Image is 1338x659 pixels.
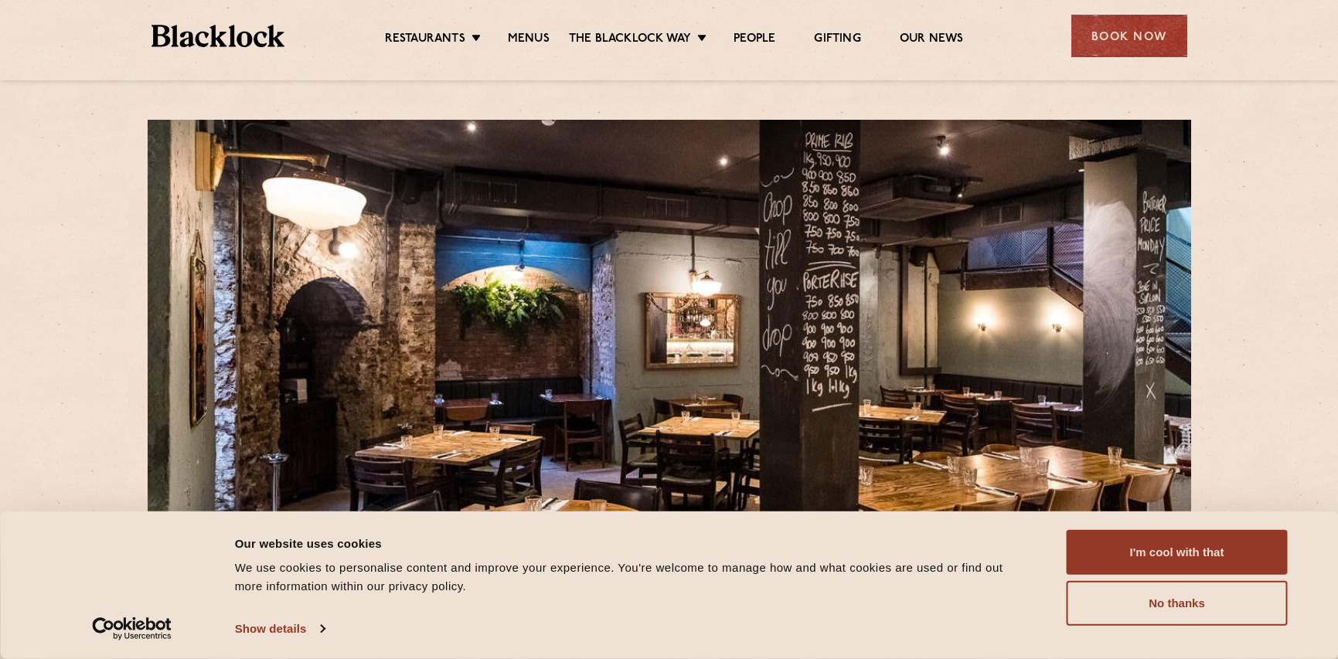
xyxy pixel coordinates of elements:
[152,25,285,47] img: BL_Textured_Logo-footer-cropped.svg
[64,617,199,640] a: Usercentrics Cookiebot - opens in a new window
[734,32,775,49] a: People
[508,32,550,49] a: Menus
[235,559,1032,596] div: We use cookies to personalise content and improve your experience. You're welcome to manage how a...
[1067,581,1288,626] button: No thanks
[235,617,325,640] a: Show details
[385,32,465,49] a: Restaurants
[569,32,691,49] a: The Blacklock Way
[1067,530,1288,575] button: I'm cool with that
[235,534,1032,552] div: Our website uses cookies
[814,32,860,49] a: Gifting
[1071,15,1187,57] div: Book Now
[900,32,964,49] a: Our News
